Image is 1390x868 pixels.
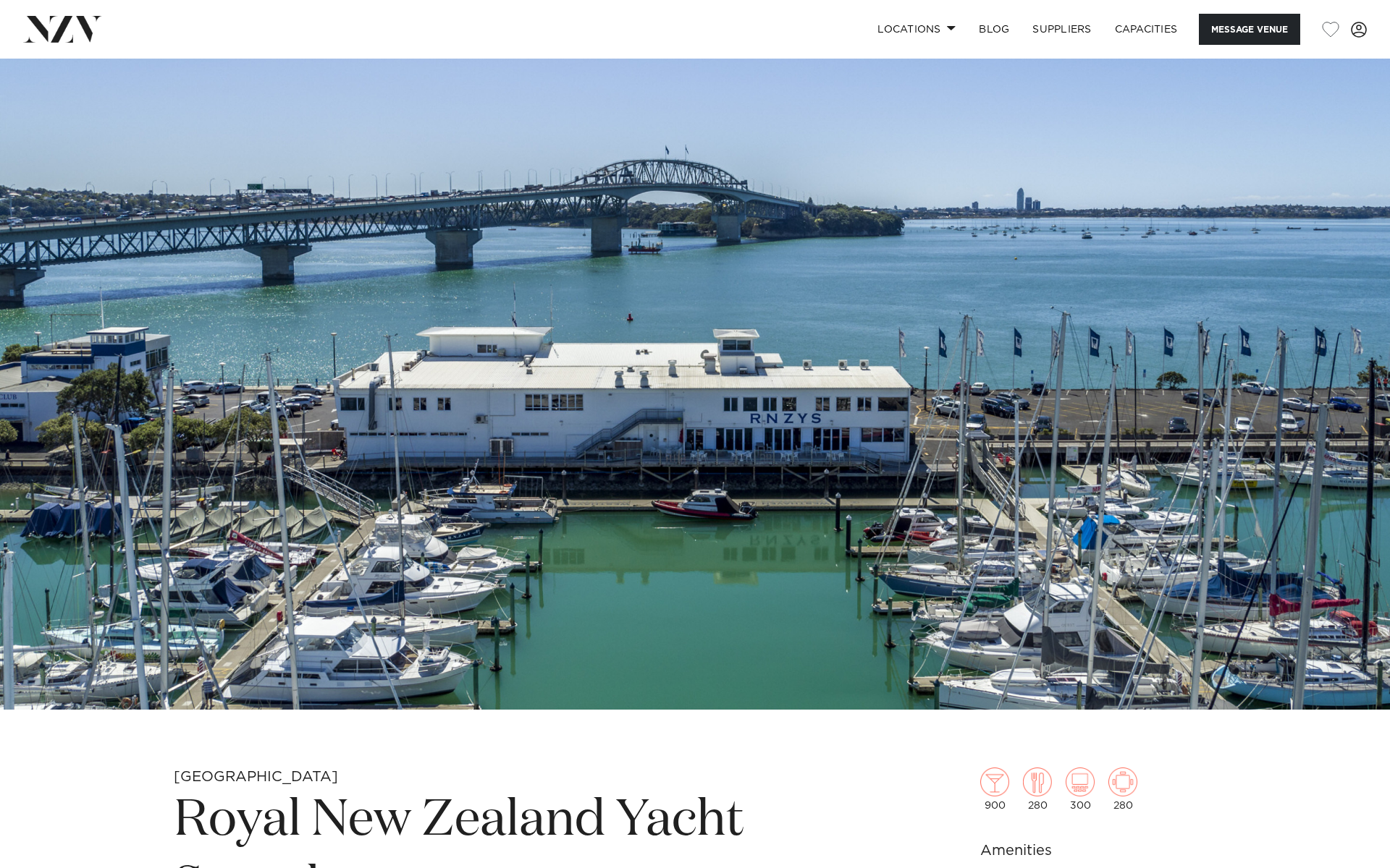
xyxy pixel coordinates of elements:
[23,16,102,42] img: nzv-logo.png
[1108,767,1137,796] img: meeting.png
[967,14,1021,45] a: BLOG
[980,767,1009,796] img: cocktail.png
[1066,767,1095,796] img: theatre.png
[1021,14,1103,45] a: SUPPLIERS
[1108,767,1137,811] div: 280
[980,840,1216,861] h6: Amenities
[866,14,967,45] a: Locations
[1066,767,1095,811] div: 300
[1199,14,1300,45] button: Message Venue
[174,770,338,784] small: [GEOGRAPHIC_DATA]
[1023,767,1052,811] div: 280
[1023,767,1052,796] img: dining.png
[980,767,1009,811] div: 900
[1103,14,1189,45] a: Capacities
